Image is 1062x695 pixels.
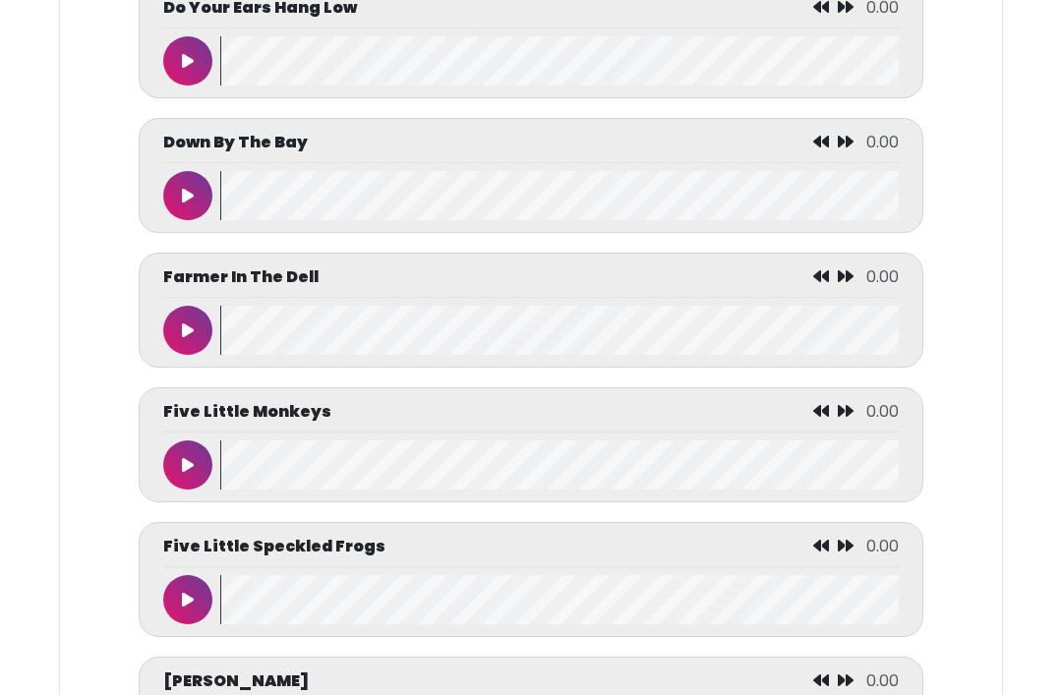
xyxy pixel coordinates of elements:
p: [PERSON_NAME] [163,669,309,693]
p: Five Little Monkeys [163,400,331,424]
span: 0.00 [866,535,899,557]
p: Farmer In The Dell [163,265,319,289]
p: Down By The Bay [163,131,308,154]
span: 0.00 [866,400,899,423]
span: 0.00 [866,669,899,692]
span: 0.00 [866,265,899,288]
p: Five Little Speckled Frogs [163,535,385,558]
span: 0.00 [866,131,899,153]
